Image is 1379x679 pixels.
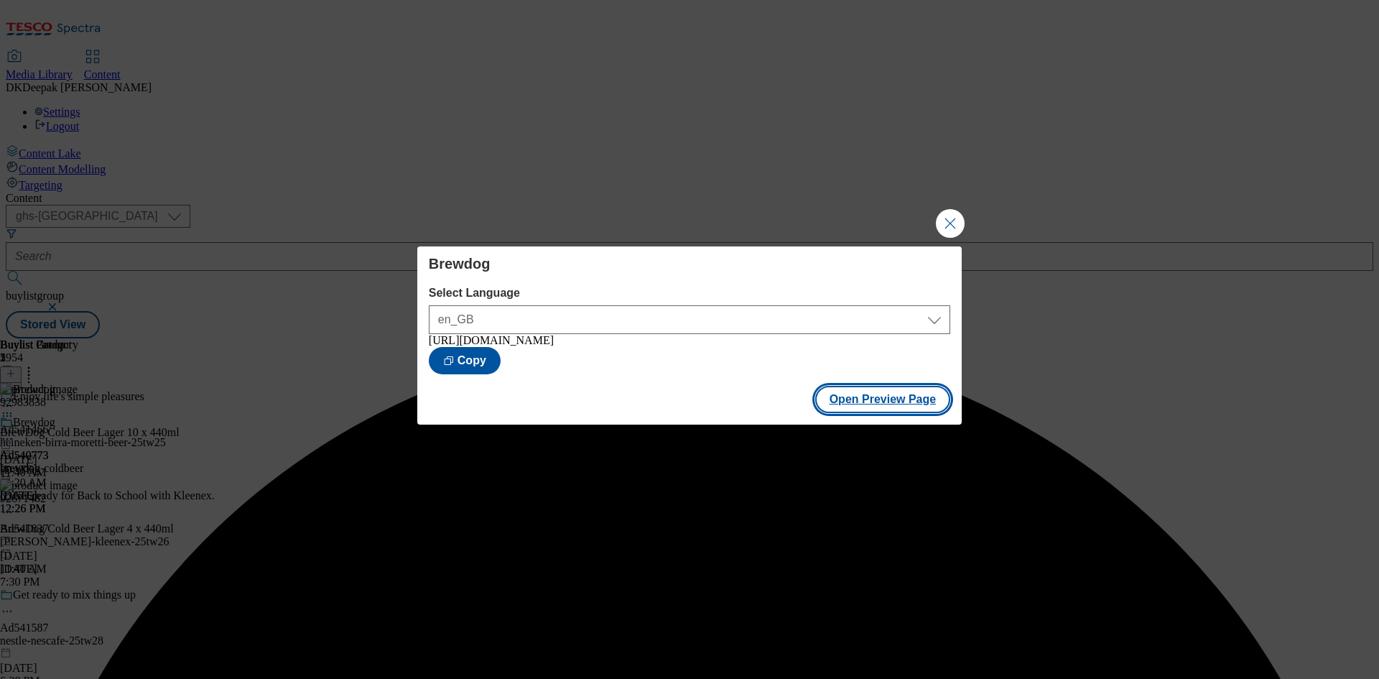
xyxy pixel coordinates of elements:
button: Open Preview Page [815,386,951,413]
button: Close Modal [936,209,965,238]
div: Modal [417,246,962,425]
button: Copy [429,347,501,374]
h4: Brewdog [429,255,950,272]
label: Select Language [429,287,950,300]
div: [URL][DOMAIN_NAME] [429,334,950,347]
